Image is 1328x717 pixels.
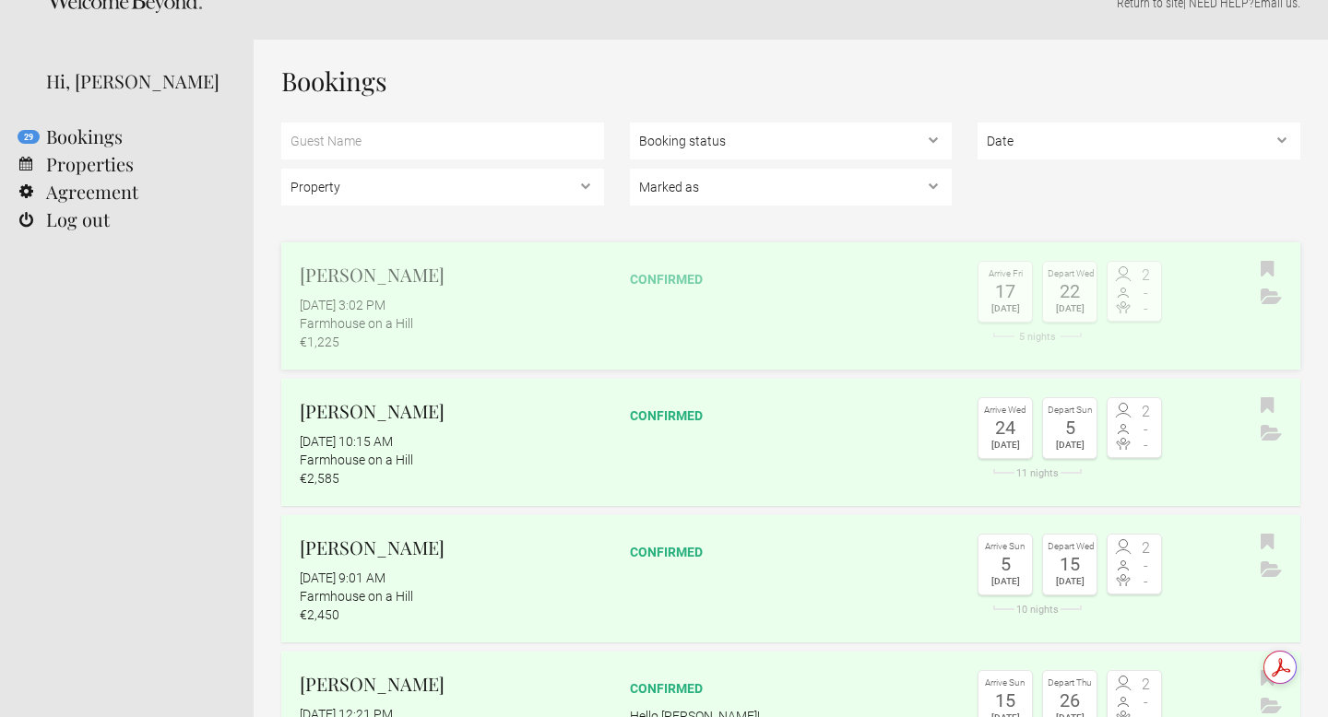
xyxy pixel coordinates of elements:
div: confirmed [630,406,953,425]
button: Bookmark [1256,665,1279,693]
div: Hi, [PERSON_NAME] [46,67,226,95]
button: Bookmark [1256,529,1279,557]
a: [PERSON_NAME] [DATE] 10:15 AM Farmhouse on a Hill €2,585 confirmed Arrive Wed 24 [DATE] Depart Su... [281,379,1300,506]
div: Farmhouse on a Hill [300,314,604,333]
input: Guest Name [281,123,604,159]
div: confirmed [630,270,953,288]
flynt-currency: €1,225 [300,335,339,349]
div: [DATE] [1048,300,1092,317]
div: confirmed [630,679,953,698]
span: - [1134,695,1156,710]
div: Arrive Sun [983,539,1027,555]
span: - [1134,558,1156,573]
div: 10 nights [978,605,1097,615]
flynt-currency: €2,450 [300,607,339,622]
button: Bookmark [1256,256,1279,284]
div: confirmed [630,543,953,561]
div: Arrive Fri [983,266,1027,282]
h2: [PERSON_NAME] [300,397,604,425]
flynt-date-display: [DATE] 9:01 AM [300,570,385,585]
div: Arrive Sun [983,676,1027,691]
flynt-date-display: [DATE] 10:15 AM [300,434,393,449]
span: - [1134,438,1156,453]
a: [PERSON_NAME] [DATE] 3:02 PM Farmhouse on a Hill €1,225 confirmed Arrive Fri 17 [DATE] Depart Wed... [281,242,1300,370]
div: 11 nights [978,468,1097,478]
span: 2 [1134,268,1156,283]
flynt-notification-badge: 29 [18,130,40,144]
div: [DATE] [1048,437,1092,453]
select: , [978,123,1300,159]
button: Archive [1256,557,1286,584]
h2: [PERSON_NAME] [300,534,604,561]
div: [DATE] [983,300,1027,317]
div: 22 [1048,282,1092,300]
flynt-currency: €2,585 [300,471,339,486]
div: Depart Wed [1048,539,1092,555]
button: Bookmark [1256,393,1279,420]
span: - [1134,286,1156,300]
div: Farmhouse on a Hill [300,451,604,469]
div: Farmhouse on a Hill [300,587,604,605]
h2: [PERSON_NAME] [300,670,604,698]
span: 2 [1134,541,1156,556]
div: 5 [1048,418,1092,437]
button: Archive [1256,284,1286,311]
div: 15 [983,691,1027,710]
div: 5 [983,555,1027,573]
div: 24 [983,418,1027,437]
div: 17 [983,282,1027,300]
a: [PERSON_NAME] [DATE] 9:01 AM Farmhouse on a Hill €2,450 confirmed Arrive Sun 5 [DATE] Depart Wed ... [281,515,1300,642]
div: Depart Thu [1048,676,1092,691]
span: - [1134,574,1156,589]
flynt-date-display: [DATE] 3:02 PM [300,298,385,312]
span: - [1134,422,1156,437]
div: Depart Wed [1048,266,1092,282]
div: 5 nights [978,332,1097,342]
select: , , , [630,169,953,206]
select: , , [630,123,953,159]
button: Archive [1256,420,1286,448]
span: - [1134,301,1156,316]
div: [DATE] [983,573,1027,590]
span: 2 [1134,677,1156,692]
div: 26 [1048,691,1092,710]
div: [DATE] [983,437,1027,453]
h1: Bookings [281,67,1300,95]
h2: [PERSON_NAME] [300,261,604,288]
div: 15 [1048,555,1092,573]
span: 2 [1134,405,1156,419]
div: Depart Sun [1048,403,1092,418]
div: Arrive Wed [983,403,1027,418]
div: [DATE] [1048,573,1092,590]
